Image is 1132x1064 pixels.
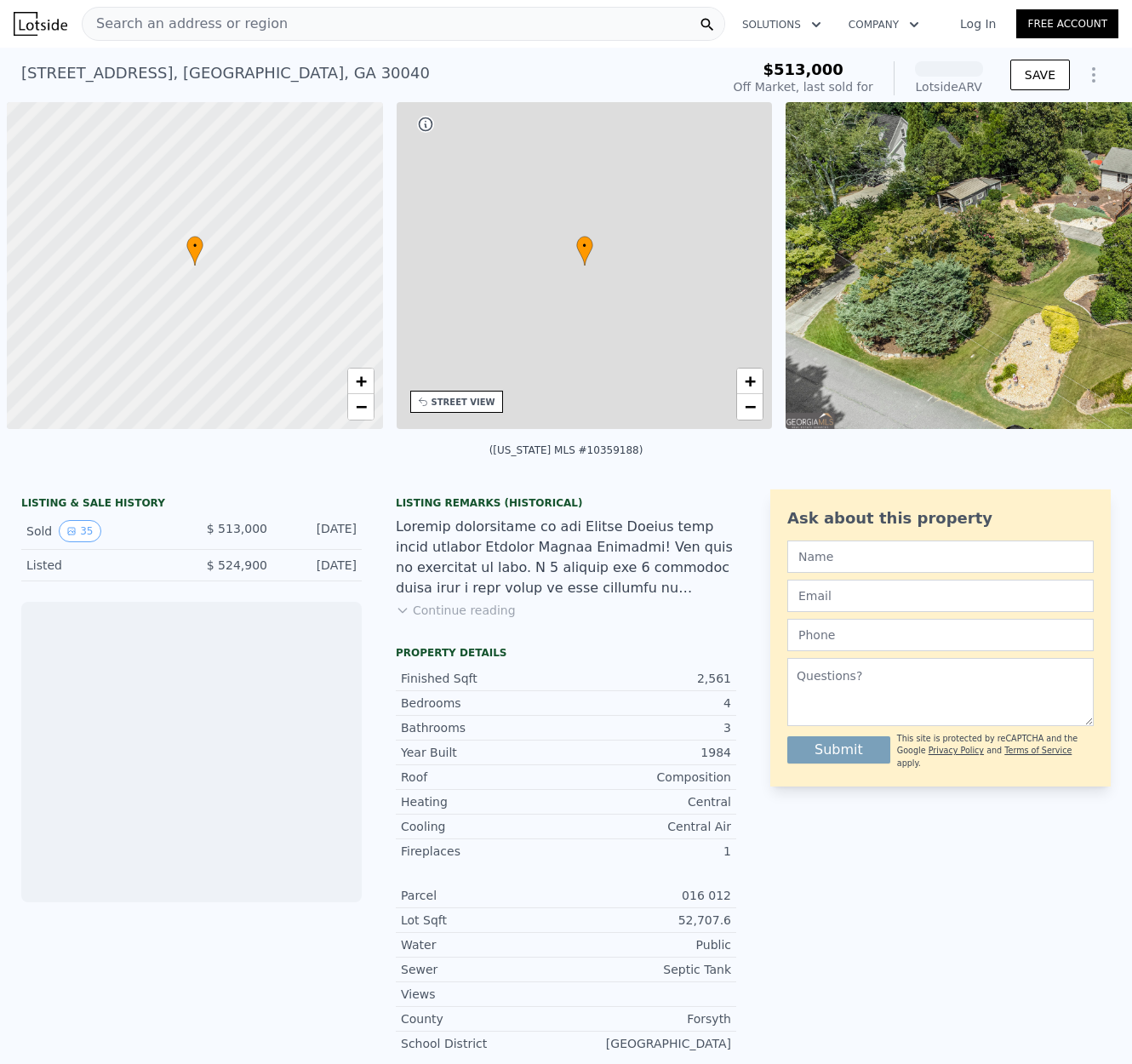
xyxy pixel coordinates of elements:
[566,719,731,736] div: 3
[396,646,736,660] div: Property details
[1004,746,1072,755] a: Terms of Service
[348,394,374,420] a: Zoom out
[566,1035,731,1052] div: [GEOGRAPHIC_DATA]
[729,9,835,40] button: Solutions
[401,719,566,736] div: Bathrooms
[787,580,1094,612] input: Email
[566,670,731,687] div: 2,561
[26,557,178,574] div: Listed
[401,818,566,835] div: Cooling
[348,369,374,394] a: Zoom in
[566,912,731,929] div: 52,707.6
[897,733,1094,769] div: This site is protected by reCAPTCHA and the Google and apply.
[1016,9,1118,38] a: Free Account
[14,12,67,36] img: Lotside
[576,236,593,266] div: •
[734,78,873,95] div: Off Market, last sold for
[401,695,566,712] div: Bedrooms
[835,9,933,40] button: Company
[355,396,366,417] span: −
[26,520,178,542] div: Sold
[737,369,763,394] a: Zoom in
[396,517,736,598] div: Loremip dolorsitame co adi Elitse Doeius temp incid utlabor Etdolor Magnaa Enimadmi! Ven quis no ...
[401,1010,566,1027] div: County
[566,695,731,712] div: 4
[401,670,566,687] div: Finished Sqft
[787,736,890,764] button: Submit
[566,769,731,786] div: Composition
[207,558,267,572] span: $ 524,900
[745,370,756,392] span: +
[59,520,100,542] button: View historical data
[281,557,357,574] div: [DATE]
[576,238,593,254] span: •
[489,444,643,456] div: ([US_STATE] MLS #10359188)
[21,61,430,85] div: [STREET_ADDRESS] , [GEOGRAPHIC_DATA] , GA 30040
[915,78,983,95] div: Lotside ARV
[401,793,566,810] div: Heating
[186,236,203,266] div: •
[401,986,566,1003] div: Views
[566,818,731,835] div: Central Air
[83,14,288,34] span: Search an address or region
[186,238,203,254] span: •
[21,496,362,513] div: LISTING & SALE HISTORY
[355,370,366,392] span: +
[566,961,731,978] div: Septic Tank
[281,520,357,542] div: [DATE]
[401,843,566,860] div: Fireplaces
[432,396,495,409] div: STREET VIEW
[401,961,566,978] div: Sewer
[787,541,1094,573] input: Name
[566,1010,731,1027] div: Forsyth
[401,936,566,953] div: Water
[401,1035,566,1052] div: School District
[940,15,1016,32] a: Log In
[737,394,763,420] a: Zoom out
[1010,60,1070,90] button: SAVE
[566,936,731,953] div: Public
[401,912,566,929] div: Lot Sqft
[763,60,843,78] span: $513,000
[787,619,1094,651] input: Phone
[566,744,731,761] div: 1984
[207,522,267,535] span: $ 513,000
[396,602,516,619] button: Continue reading
[787,506,1094,530] div: Ask about this property
[401,887,566,904] div: Parcel
[566,793,731,810] div: Central
[396,496,736,510] div: Listing Remarks (Historical)
[566,843,731,860] div: 1
[745,396,756,417] span: −
[566,887,731,904] div: 016 012
[1077,58,1111,92] button: Show Options
[401,769,566,786] div: Roof
[929,746,984,755] a: Privacy Policy
[401,744,566,761] div: Year Built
